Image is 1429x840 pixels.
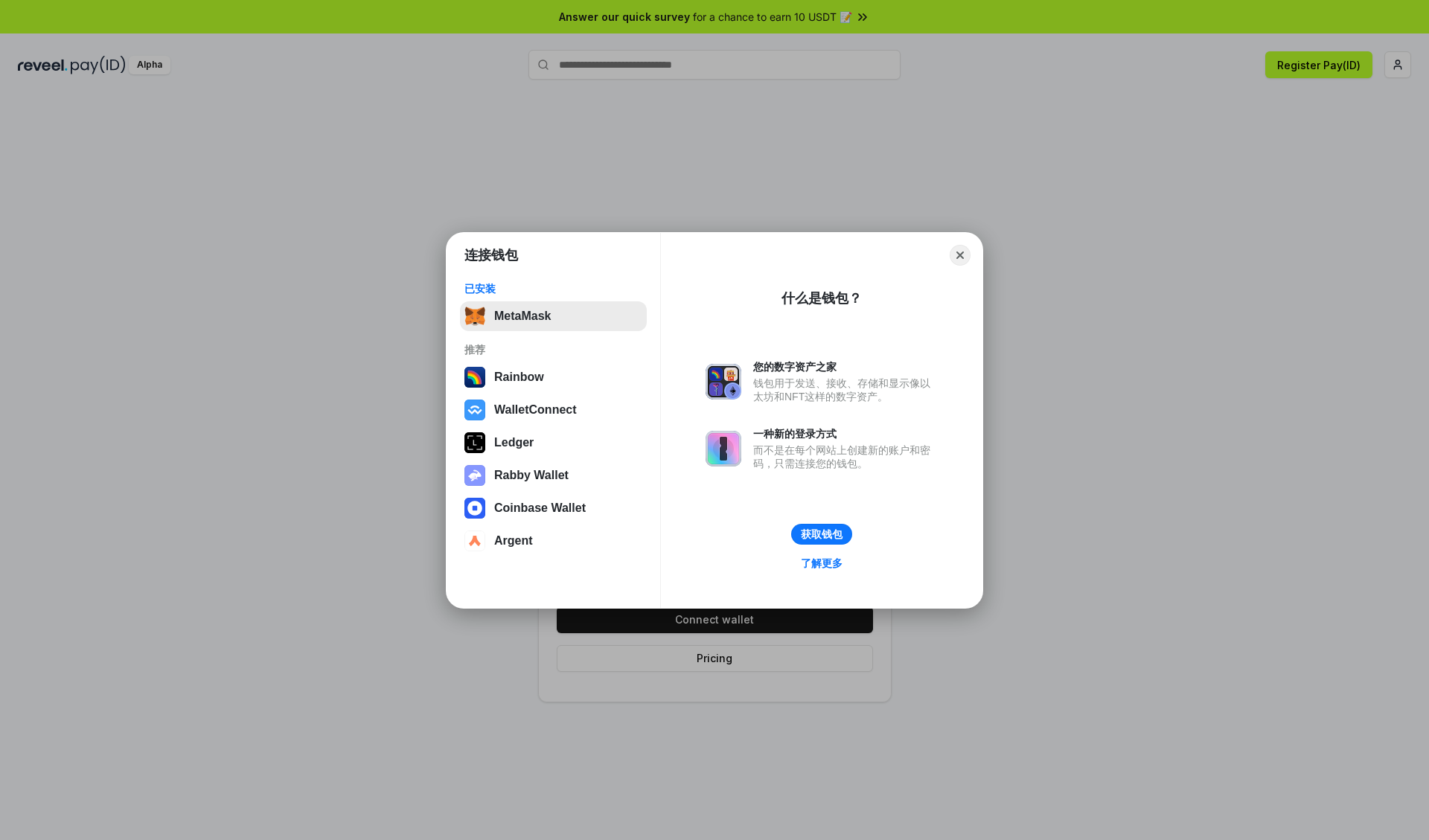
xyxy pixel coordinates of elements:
[781,289,862,307] div: 什么是钱包？
[460,395,647,425] button: WalletConnect
[792,554,851,573] a: 了解更多
[753,376,938,403] div: 钱包用于发送、接收、存储和显示像以太坊和NFT这样的数字资产。
[706,364,741,400] img: svg+xml,%3Csvg%20xmlns%3D%22http%3A%2F%2Fwww.w3.org%2F2000%2Fsvg%22%20fill%3D%22none%22%20viewBox...
[464,246,518,264] h1: 连接钱包
[460,461,647,490] button: Rabby Wallet
[464,282,642,295] div: 已安装
[464,367,485,388] img: svg+xml,%3Csvg%20width%3D%22120%22%20height%3D%22120%22%20viewBox%3D%220%200%20120%20120%22%20fil...
[801,557,843,570] div: 了解更多
[753,427,938,440] div: 一种新的登录方式
[494,534,533,548] div: Argent
[494,469,569,482] div: Rabby Wallet
[460,362,647,392] button: Rainbow
[494,436,534,449] div: Ledger
[460,493,647,523] button: Coinbase Wallet
[950,245,971,266] button: Close
[464,343,642,356] div: 推荐
[464,400,485,420] img: svg+xml,%3Csvg%20width%3D%2228%22%20height%3D%2228%22%20viewBox%3D%220%200%2028%2028%22%20fill%3D...
[460,301,647,331] button: MetaMask
[791,524,852,545] button: 获取钱包
[460,428,647,458] button: Ledger
[494,371,544,384] div: Rainbow
[706,431,741,467] img: svg+xml,%3Csvg%20xmlns%3D%22http%3A%2F%2Fwww.w3.org%2F2000%2Fsvg%22%20fill%3D%22none%22%20viewBox...
[464,306,485,327] img: svg+xml,%3Csvg%20fill%3D%22none%22%20height%3D%2233%22%20viewBox%3D%220%200%2035%2033%22%20width%...
[494,310,551,323] div: MetaMask
[753,443,938,470] div: 而不是在每个网站上创建新的账户和密码，只需连接您的钱包。
[801,528,843,541] div: 获取钱包
[464,498,485,519] img: svg+xml,%3Csvg%20width%3D%2228%22%20height%3D%2228%22%20viewBox%3D%220%200%2028%2028%22%20fill%3D...
[494,501,586,515] div: Coinbase Wallet
[464,465,485,486] img: svg+xml,%3Csvg%20xmlns%3D%22http%3A%2F%2Fwww.w3.org%2F2000%2Fsvg%22%20fill%3D%22none%22%20viewBox...
[464,530,485,551] img: svg+xml,%3Csvg%20width%3D%2228%22%20height%3D%2228%22%20viewBox%3D%220%200%2028%2028%22%20fill%3D...
[460,526,647,556] button: Argent
[753,360,938,373] div: 您的数字资产之家
[464,432,485,453] img: svg+xml,%3Csvg%20xmlns%3D%22http%3A%2F%2Fwww.w3.org%2F2000%2Fsvg%22%20width%3D%2228%22%20height%3...
[494,403,577,417] div: WalletConnect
